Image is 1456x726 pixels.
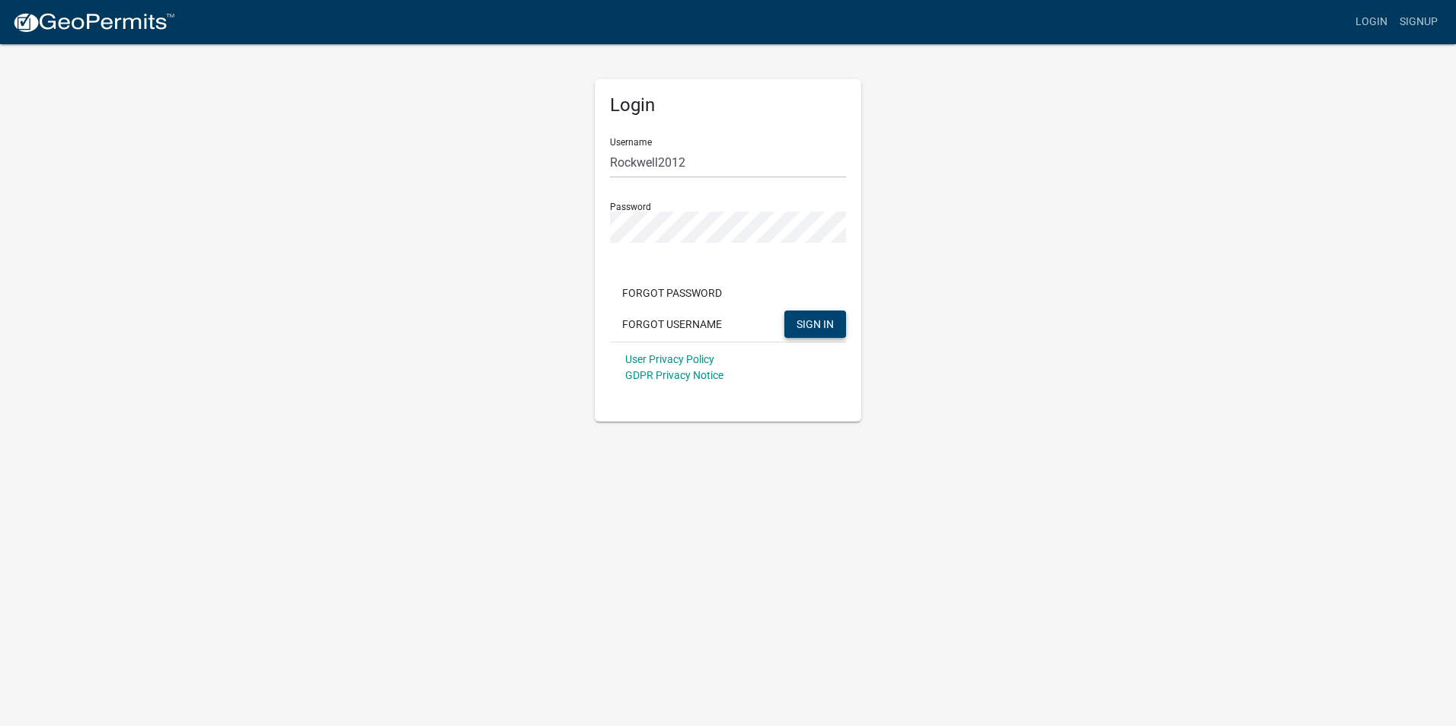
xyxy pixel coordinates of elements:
a: GDPR Privacy Notice [625,369,723,381]
h5: Login [610,94,846,116]
button: Forgot Username [610,310,734,338]
a: User Privacy Policy [625,353,714,365]
span: SIGN IN [797,317,834,330]
a: Signup [1394,8,1444,37]
a: Login [1349,8,1394,37]
button: SIGN IN [784,310,846,338]
button: Forgot Password [610,279,734,307]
